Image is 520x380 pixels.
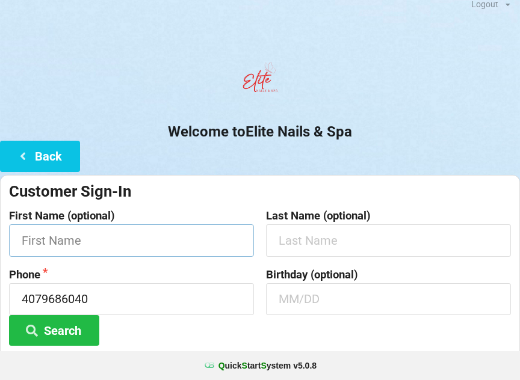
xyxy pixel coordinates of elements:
[266,210,511,222] label: Last Name (optional)
[218,360,317,372] b: uick tart ystem v 5.0.8
[9,315,99,346] button: Search
[203,360,215,372] img: favicon.ico
[9,182,511,201] div: Customer Sign-In
[9,224,254,256] input: First Name
[266,269,511,281] label: Birthday (optional)
[9,269,254,281] label: Phone
[236,57,284,105] img: EliteNailsSpa-Logo1.png
[9,210,254,222] label: First Name (optional)
[266,283,511,315] input: MM/DD
[9,283,254,315] input: 1234567890
[218,361,225,370] span: Q
[266,224,511,256] input: Last Name
[261,361,266,370] span: S
[242,361,247,370] span: S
